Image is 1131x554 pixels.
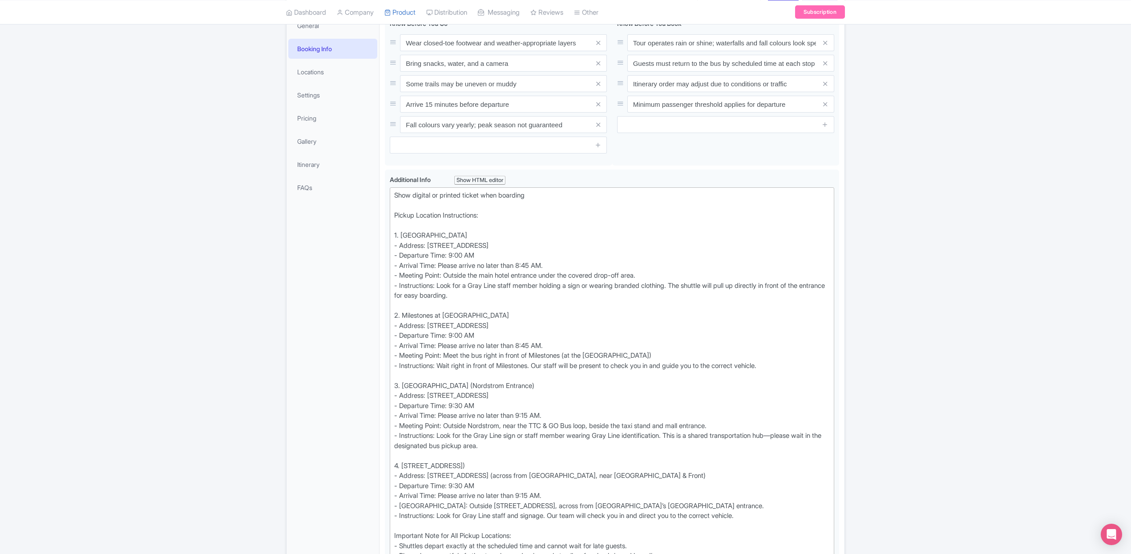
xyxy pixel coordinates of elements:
a: Booking Info [288,39,377,59]
a: Itinerary [288,154,377,174]
a: Subscription [795,5,845,19]
a: FAQs [288,178,377,198]
a: Gallery [288,131,377,151]
a: Settings [288,85,377,105]
span: Additional Info [390,176,431,183]
a: General [288,16,377,36]
div: Show HTML editor [454,176,505,185]
a: Locations [288,62,377,82]
div: Open Intercom Messenger [1101,524,1122,545]
a: Pricing [288,108,377,128]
